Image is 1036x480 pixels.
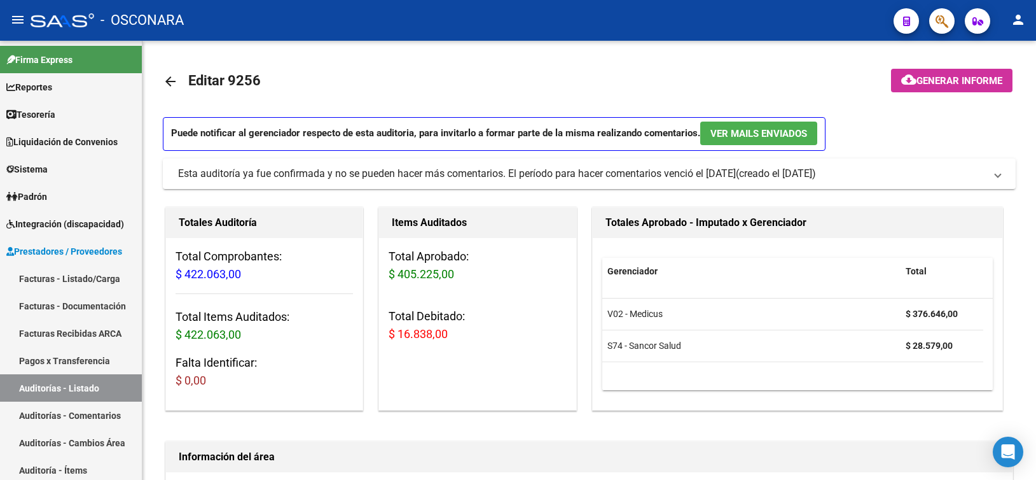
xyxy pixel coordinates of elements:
[10,12,25,27] mat-icon: menu
[607,309,663,319] span: V02 - Medicus
[6,108,55,122] span: Tesorería
[6,244,122,258] span: Prestadores / Proveedores
[891,69,1012,92] button: Generar informe
[906,309,958,319] strong: $ 376.646,00
[993,437,1023,467] div: Open Intercom Messenger
[163,117,825,151] p: Puede notificar al gerenciador respecto de esta auditoria, para invitarlo a formar parte de la mi...
[100,6,184,34] span: - OSCONARA
[6,80,52,94] span: Reportes
[179,447,1000,467] h1: Información del área
[176,374,206,387] span: $ 0,00
[178,167,736,181] div: Esta auditoría ya fue confirmada y no se pueden hacer más comentarios. El período para hacer come...
[6,190,47,204] span: Padrón
[389,327,448,341] span: $ 16.838,00
[163,159,1016,189] mat-expansion-panel-header: Esta auditoría ya fue confirmada y no se pueden hacer más comentarios. El período para hacer come...
[176,328,241,341] span: $ 422.063,00
[188,73,261,88] span: Editar 9256
[607,341,681,351] span: S74 - Sancor Salud
[906,341,953,351] strong: $ 28.579,00
[6,162,48,176] span: Sistema
[6,135,118,149] span: Liquidación de Convenios
[1011,12,1026,27] mat-icon: person
[176,354,353,390] h3: Falta Identificar:
[389,248,566,283] h3: Total Aprobado:
[916,75,1002,87] span: Generar informe
[389,267,454,281] span: $ 405.225,00
[901,72,916,87] mat-icon: cloud_download
[901,258,983,285] datatable-header-cell: Total
[389,307,566,343] h3: Total Debitado:
[176,308,353,344] h3: Total Items Auditados:
[906,266,927,276] span: Total
[700,122,817,145] button: Ver Mails Enviados
[6,217,124,231] span: Integración (discapacidad)
[392,213,563,233] h1: Items Auditados
[605,213,990,233] h1: Totales Aprobado - Imputado x Gerenciador
[6,53,73,67] span: Firma Express
[607,266,658,276] span: Gerenciador
[602,258,901,285] datatable-header-cell: Gerenciador
[710,128,807,139] span: Ver Mails Enviados
[736,167,816,181] span: (creado el [DATE])
[176,267,241,281] span: $ 422.063,00
[163,74,178,89] mat-icon: arrow_back
[176,248,353,283] h3: Total Comprobantes:
[179,213,350,233] h1: Totales Auditoría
